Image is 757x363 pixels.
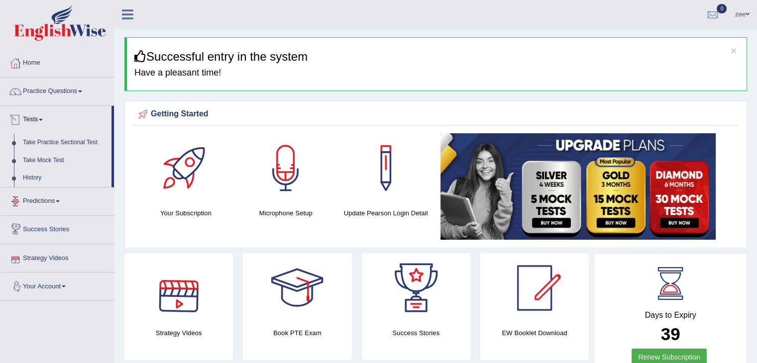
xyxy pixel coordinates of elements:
h4: Days to Expiry [605,311,736,320]
div: Getting Started [136,107,736,122]
button: × [731,45,737,56]
a: Your Account [0,272,114,297]
h4: EW Booklet Download [480,328,589,338]
a: Take Practice Sectional Test [18,134,111,152]
a: History [18,169,111,187]
a: Predictions [0,187,114,212]
h4: Update Pearson Login Detail [341,208,431,218]
h3: Successful entry in the system [134,50,739,63]
h4: Book PTE Exam [243,328,351,338]
a: Success Stories [0,216,114,241]
a: Take Mock Test [18,152,111,170]
a: Strategy Videos [0,244,114,269]
img: small5.jpg [440,133,716,240]
h4: Microphone Setup [241,208,331,218]
h4: Success Stories [362,328,470,338]
b: 39 [661,324,680,344]
h4: Strategy Videos [124,328,233,338]
h4: Have a pleasant time! [134,68,739,78]
a: Tests [0,106,111,131]
h4: Your Subscription [141,208,231,218]
a: Home [0,49,114,74]
span: 0 [717,4,727,13]
a: Practice Questions [0,78,114,102]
